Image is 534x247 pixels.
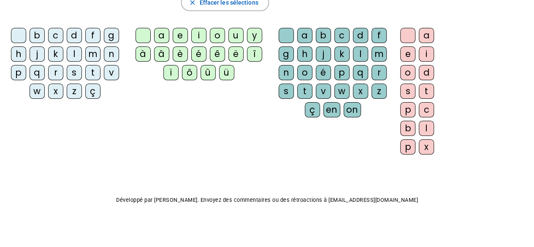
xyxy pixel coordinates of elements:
div: x [419,139,434,155]
div: m [371,46,387,62]
div: f [85,28,100,43]
div: x [48,84,63,99]
div: r [48,65,63,80]
div: t [419,84,434,99]
div: ô [182,65,197,80]
div: w [334,84,350,99]
div: n [279,65,294,80]
div: g [279,46,294,62]
div: c [419,102,434,117]
div: j [30,46,45,62]
div: l [67,46,82,62]
div: a [297,28,312,43]
div: o [210,28,225,43]
div: p [11,65,26,80]
div: l [353,46,368,62]
div: s [400,84,415,99]
div: j [316,46,331,62]
div: y [247,28,262,43]
div: v [316,84,331,99]
div: q [353,65,368,80]
div: d [353,28,368,43]
div: ë [228,46,244,62]
div: é [191,46,206,62]
div: û [201,65,216,80]
div: h [11,46,26,62]
div: i [191,28,206,43]
div: c [334,28,350,43]
div: d [67,28,82,43]
div: c [48,28,63,43]
div: p [334,65,350,80]
div: b [30,28,45,43]
div: o [400,65,415,80]
div: b [400,121,415,136]
div: î [247,46,262,62]
div: ü [219,65,234,80]
div: en [323,102,340,117]
div: h [297,46,312,62]
div: z [67,84,82,99]
div: o [297,65,312,80]
div: f [371,28,387,43]
div: g [104,28,119,43]
div: â [154,46,169,62]
div: q [30,65,45,80]
div: à [136,46,151,62]
div: p [400,139,415,155]
div: e [400,46,415,62]
div: é [316,65,331,80]
div: m [85,46,100,62]
div: v [104,65,119,80]
div: w [30,84,45,99]
div: s [67,65,82,80]
div: n [104,46,119,62]
div: s [279,84,294,99]
div: t [85,65,100,80]
div: a [419,28,434,43]
div: k [334,46,350,62]
div: b [316,28,331,43]
div: r [371,65,387,80]
div: u [228,28,244,43]
div: z [371,84,387,99]
div: k [48,46,63,62]
div: l [419,121,434,136]
div: ç [85,84,100,99]
div: ê [210,46,225,62]
div: t [297,84,312,99]
div: on [344,102,361,117]
div: a [154,28,169,43]
div: e [173,28,188,43]
div: i [419,46,434,62]
div: ç [305,102,320,117]
div: d [419,65,434,80]
div: ï [163,65,179,80]
div: è [173,46,188,62]
p: Développé par [PERSON_NAME]. Envoyez des commentaires ou des rétroactions à [EMAIL_ADDRESS][DOMAI... [7,195,527,205]
div: p [400,102,415,117]
div: x [353,84,368,99]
